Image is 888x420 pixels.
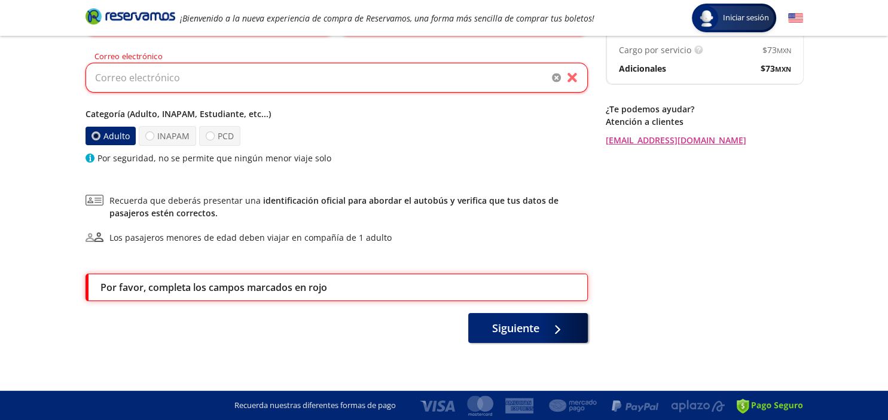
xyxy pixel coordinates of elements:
p: Por favor, completa los campos marcados en rojo [100,280,327,295]
button: Siguiente [468,313,588,343]
a: Brand Logo [86,7,175,29]
a: [EMAIL_ADDRESS][DOMAIN_NAME] [606,134,803,146]
label: Adulto [85,127,135,145]
em: ¡Bienvenido a la nueva experiencia de compra de Reservamos, una forma más sencilla de comprar tus... [180,13,594,24]
i: Brand Logo [86,7,175,25]
span: $ 73 [761,62,791,75]
p: Cargo por servicio [619,44,691,56]
span: $ 73 [762,44,791,56]
p: Recuerda nuestras diferentes formas de pago [234,400,396,412]
p: ¿Te podemos ayudar? [606,103,803,115]
span: Iniciar sesión [718,12,774,24]
small: MXN [777,46,791,55]
div: Los pasajeros menores de edad deben viajar en compañía de 1 adulto [109,231,392,244]
small: MXN [775,65,791,73]
span: Recuerda que deberás presentar una [109,194,588,219]
input: Correo electrónico [86,63,588,93]
label: INAPAM [139,126,196,146]
span: Siguiente [492,320,539,336]
p: Atención a clientes [606,115,803,128]
p: Por seguridad, no se permite que ningún menor viaje solo [97,152,331,164]
a: identificación oficial para abordar el autobús y verifica que tus datos de pasajeros estén correc... [109,195,559,219]
p: Adicionales [619,62,666,75]
button: English [788,11,803,26]
label: PCD [199,126,240,146]
p: Categoría (Adulto, INAPAM, Estudiante, etc...) [86,108,588,120]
